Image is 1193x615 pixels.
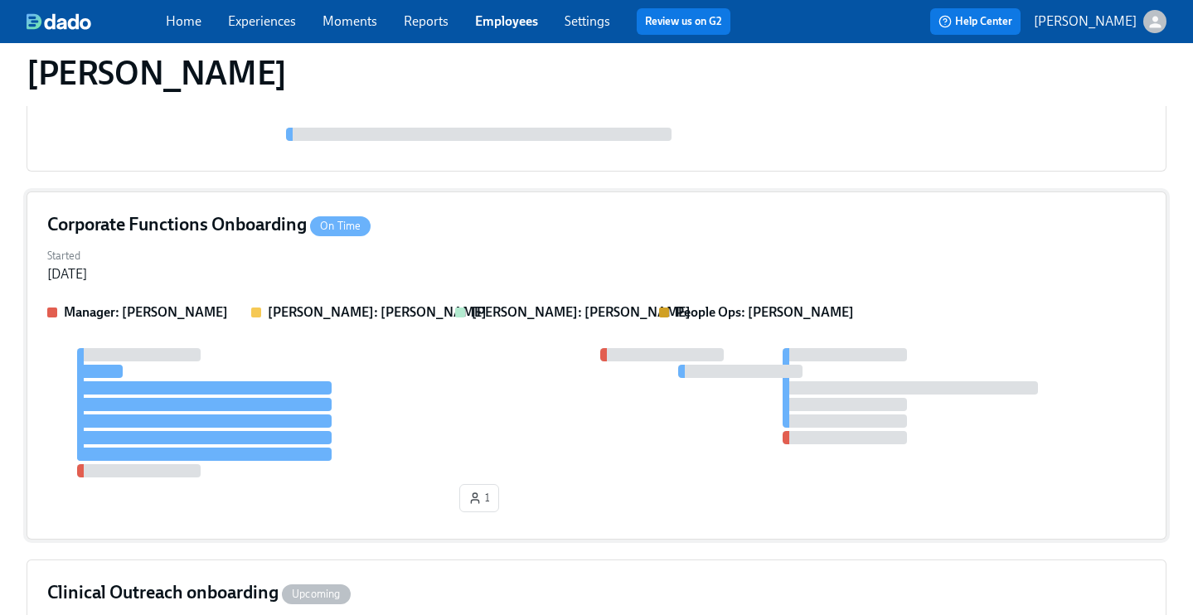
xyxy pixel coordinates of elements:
[1034,10,1166,33] button: [PERSON_NAME]
[404,13,449,29] a: Reports
[565,13,610,29] a: Settings
[645,13,722,30] a: Review us on G2
[472,304,691,320] strong: [PERSON_NAME]: [PERSON_NAME]
[47,212,371,237] h4: Corporate Functions Onboarding
[637,8,730,35] button: Review us on G2
[27,13,166,30] a: dado
[47,580,351,605] h4: Clinical Outreach onboarding
[459,484,499,512] button: 1
[468,490,490,506] span: 1
[475,13,538,29] a: Employees
[282,588,351,600] span: Upcoming
[47,247,87,265] label: Started
[47,265,87,283] div: [DATE]
[268,304,487,320] strong: [PERSON_NAME]: [PERSON_NAME]
[27,53,287,93] h1: [PERSON_NAME]
[676,304,854,320] strong: People Ops: [PERSON_NAME]
[166,13,201,29] a: Home
[938,13,1012,30] span: Help Center
[322,13,377,29] a: Moments
[1034,12,1137,31] p: [PERSON_NAME]
[64,304,228,320] strong: Manager: [PERSON_NAME]
[228,13,296,29] a: Experiences
[310,220,371,232] span: On Time
[27,13,91,30] img: dado
[930,8,1021,35] button: Help Center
